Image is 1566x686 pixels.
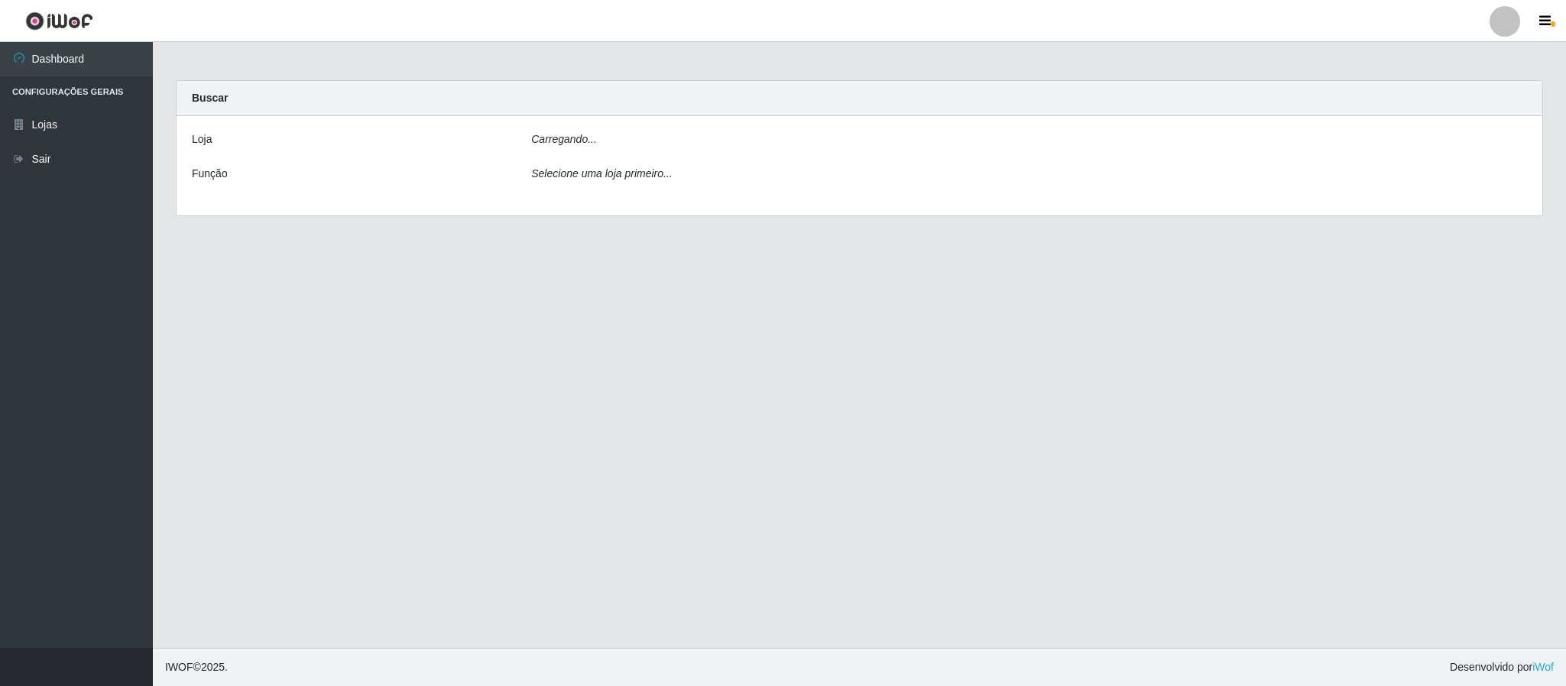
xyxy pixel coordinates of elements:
img: CoreUI Logo [25,11,93,31]
label: Função [192,166,228,182]
i: Selecione uma loja primeiro... [531,167,672,180]
strong: Buscar [192,92,228,104]
span: Desenvolvido por [1450,659,1554,675]
i: Carregando... [531,133,597,145]
a: iWof [1532,661,1554,673]
label: Loja [192,131,212,147]
span: © 2025 . [165,659,228,675]
span: IWOF [165,661,193,673]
